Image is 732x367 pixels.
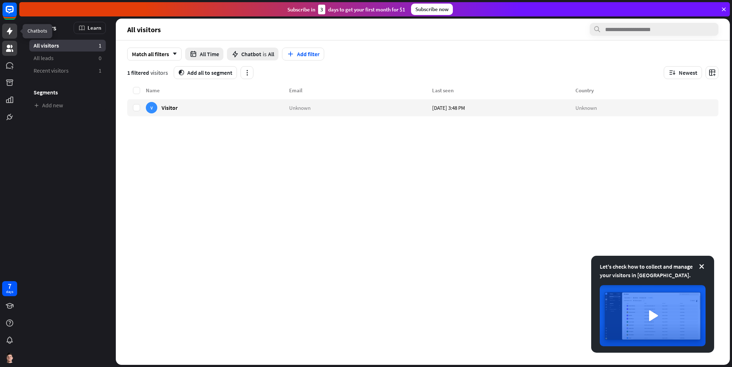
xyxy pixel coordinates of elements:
[34,24,56,32] span: Visitors
[282,48,324,60] button: Add filter
[146,87,289,94] div: Name
[29,89,106,96] h3: Segments
[29,99,106,111] a: Add new
[99,67,102,74] aside: 1
[34,54,54,62] span: All leads
[88,24,101,31] span: Learn
[268,50,274,58] span: All
[6,289,13,294] div: days
[34,42,59,49] span: All visitors
[29,52,106,64] a: All leads 0
[575,87,719,94] div: Country
[2,281,17,296] a: 7 days
[289,104,311,111] span: Unknown
[178,70,184,75] i: segment
[162,104,178,111] span: Visitor
[600,262,706,279] div: Let's check how to collect and manage your visitors in [GEOGRAPHIC_DATA].
[575,104,597,111] span: Unknown
[664,66,702,79] button: Newest
[8,283,11,289] div: 7
[99,42,102,49] aside: 1
[289,87,432,94] div: Email
[241,50,261,58] span: Chatbot
[146,102,157,113] div: V
[127,25,161,34] span: All visitors
[150,69,168,76] span: visitors
[185,48,223,60] button: All Time
[99,54,102,62] aside: 0
[432,87,575,94] div: Last seen
[600,285,706,346] img: image
[169,52,177,56] i: arrow_down
[127,69,149,76] span: 1 filtered
[287,5,405,14] div: Subscribe in days to get your first month for $1
[34,67,69,74] span: Recent visitors
[263,50,267,58] span: is
[29,65,106,77] a: Recent visitors 1
[174,66,237,79] button: segmentAdd all to segment
[127,48,182,60] div: Match all filters
[6,3,27,24] button: Open LiveChat chat widget
[411,4,453,15] div: Subscribe now
[318,5,325,14] div: 3
[432,104,465,111] span: [DATE] 3:48 PM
